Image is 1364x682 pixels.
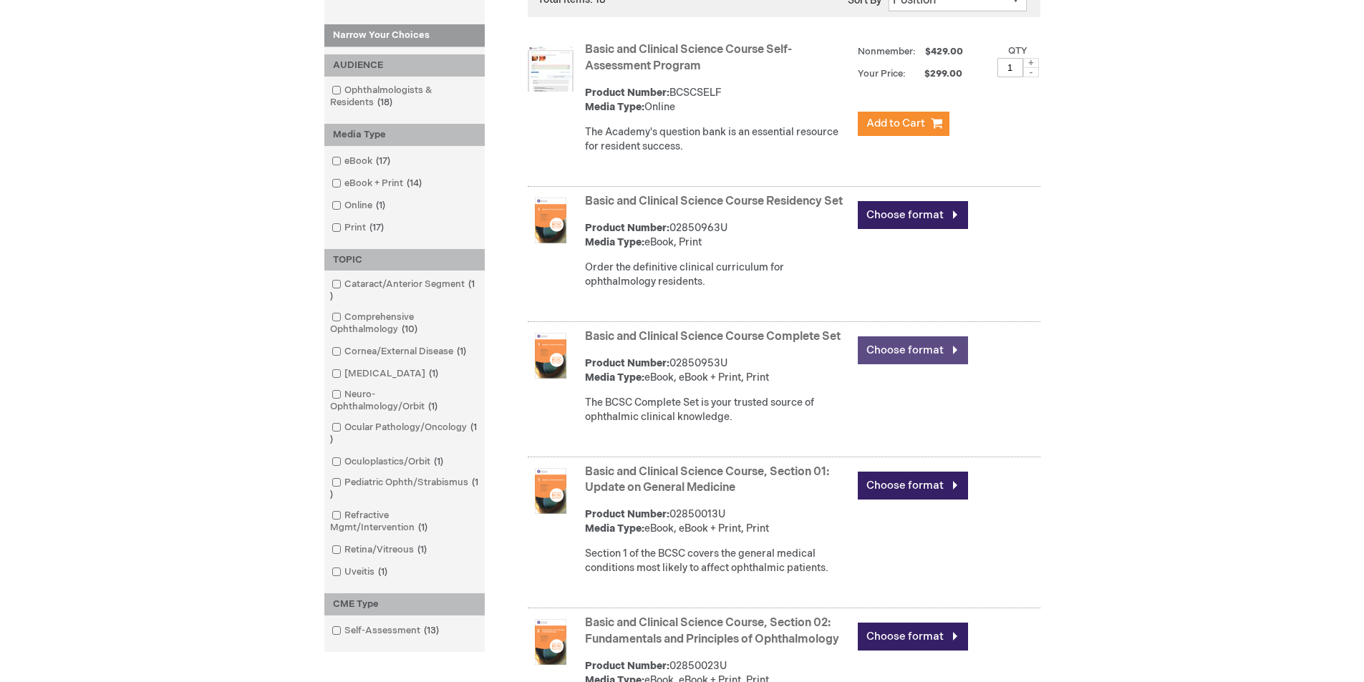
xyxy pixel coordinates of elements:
span: 1 [330,278,475,302]
div: The Academy's question bank is an essential resource for resident success. [585,125,851,154]
strong: Product Number: [585,660,669,672]
a: Uveitis1 [328,565,393,579]
img: Basic and Clinical Science Course Self-Assessment Program [528,46,574,92]
a: Self-Assessment13 [328,624,445,638]
a: Cataract/Anterior Segment1 [328,278,481,303]
span: 1 [425,401,441,412]
a: Ophthalmologists & Residents18 [328,84,481,109]
span: 17 [366,222,387,233]
img: Basic and Clinical Science Course, Section 01: Update on General Medicine [528,468,574,514]
div: 02850953U eBook, eBook + Print, Print [585,356,851,385]
div: Media Type [324,124,485,146]
a: Neuro-Ophthalmology/Orbit1 [328,388,481,414]
span: 18 [374,97,396,108]
a: Basic and Clinical Science Course Complete Set [585,330,841,344]
span: 10 [398,323,421,335]
span: 17 [372,155,394,167]
a: Choose format [858,201,968,229]
span: 1 [374,566,391,578]
span: 1 [415,522,431,533]
span: 1 [330,477,478,500]
a: Oculoplastics/Orbit1 [328,455,449,469]
a: Pediatric Ophth/Strabismus1 [328,476,481,502]
strong: Nonmember: [858,43,916,61]
a: Comprehensive Ophthalmology10 [328,311,481,336]
span: 1 [414,544,430,555]
strong: Media Type: [585,101,644,113]
img: Basic and Clinical Science Course Complete Set [528,333,574,379]
a: Print17 [328,221,390,235]
strong: Product Number: [585,222,669,234]
span: Add to Cart [866,117,925,130]
a: Refractive Mgmt/Intervention1 [328,509,481,535]
span: 14 [403,177,425,189]
a: Basic and Clinical Science Course, Section 01: Update on General Medicine [585,465,829,495]
span: 1 [330,422,477,445]
a: Basic and Clinical Science Course, Section 02: Fundamentals and Principles of Ophthalmology [585,616,839,646]
strong: Product Number: [585,508,669,520]
a: Retina/Vitreous1 [328,543,432,557]
input: Qty [997,58,1023,77]
strong: Media Type: [585,522,644,535]
img: Basic and Clinical Science Course, Section 02: Fundamentals and Principles of Ophthalmology [528,619,574,665]
strong: Media Type: [585,236,644,248]
a: [MEDICAL_DATA]1 [328,367,444,381]
a: Choose format [858,472,968,500]
strong: Product Number: [585,357,669,369]
span: 1 [453,346,470,357]
div: 02850013U eBook, eBook + Print, Print [585,507,851,536]
div: TOPIC [324,249,485,271]
strong: Narrow Your Choices [324,24,485,47]
div: The BCSC Complete Set is your trusted source of ophthalmic clinical knowledge. [585,396,851,424]
span: $299.00 [908,68,964,79]
span: 13 [420,625,442,636]
strong: Product Number: [585,87,669,99]
span: 1 [425,368,442,379]
a: Choose format [858,336,968,364]
a: Online1 [328,199,391,213]
button: Add to Cart [858,112,949,136]
span: 1 [372,200,389,211]
a: eBook + Print14 [328,177,427,190]
label: Qty [1008,45,1027,57]
a: eBook17 [328,155,396,168]
a: Basic and Clinical Science Course Residency Set [585,195,843,208]
a: Choose format [858,623,968,651]
div: AUDIENCE [324,54,485,77]
a: Cornea/External Disease1 [328,345,472,359]
strong: Media Type: [585,371,644,384]
span: $429.00 [923,46,965,57]
div: Section 1 of the BCSC covers the general medical conditions most likely to affect ophthalmic pati... [585,547,851,575]
img: Basic and Clinical Science Course Residency Set [528,198,574,243]
a: Basic and Clinical Science Course Self-Assessment Program [585,43,792,73]
span: 1 [430,456,447,467]
div: Order the definitive clinical curriculum for ophthalmology residents. [585,260,851,289]
strong: Your Price: [858,68,906,79]
div: BCSCSELF Online [585,86,851,115]
a: Ocular Pathology/Oncology1 [328,421,481,447]
div: 02850963U eBook, Print [585,221,851,250]
div: CME Type [324,593,485,615]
